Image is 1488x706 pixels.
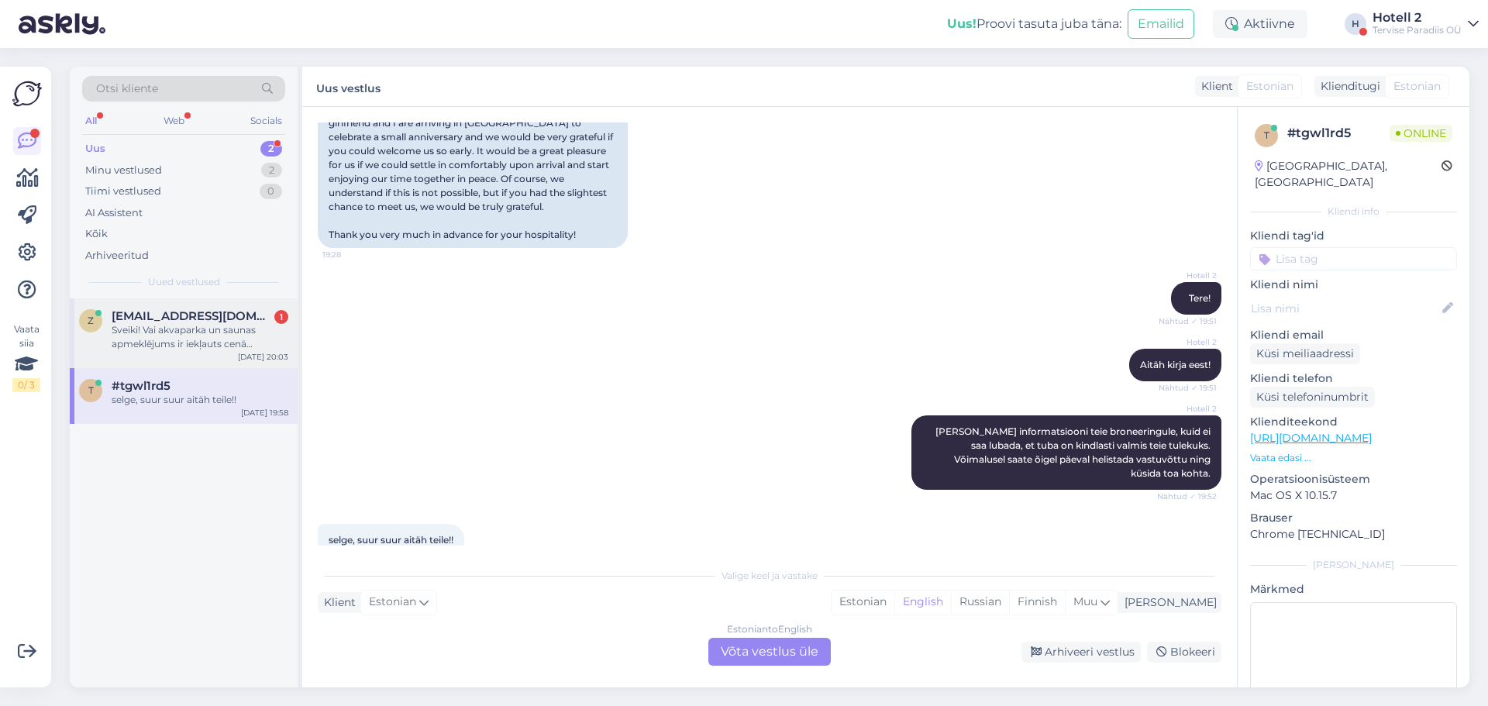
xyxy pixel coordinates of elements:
div: Tervise Paradiis OÜ [1373,24,1462,36]
div: Blokeeri [1147,642,1221,663]
span: selge, suur suur aitäh teile!! [329,534,453,546]
div: AI Assistent [85,205,143,221]
p: Kliendi email [1250,327,1457,343]
p: Kliendi telefon [1250,370,1457,387]
div: Arhiveeritud [85,248,149,263]
div: 0 / 3 [12,378,40,392]
span: 19:28 [322,249,381,260]
span: Online [1390,125,1452,142]
div: Kliendi info [1250,205,1457,219]
div: H [1345,13,1366,35]
p: Operatsioonisüsteem [1250,471,1457,487]
div: All [82,111,100,131]
img: Askly Logo [12,79,42,108]
span: Estonian [369,594,416,611]
div: 0 [260,184,282,199]
div: Sveiki! Vai akvaparka un saunas apmeklējums ir iekļauts cenā nakšņojot no svētdienas līdz otrdien... [112,323,288,351]
div: Võta vestlus üle [708,638,831,666]
div: Russian [951,591,1009,614]
p: Brauser [1250,510,1457,526]
div: Socials [247,111,285,131]
div: Küsi meiliaadressi [1250,343,1360,364]
span: Nähtud ✓ 19:51 [1159,315,1217,327]
span: Estonian [1246,78,1293,95]
span: [PERSON_NAME] informatsiooni teie broneeringule, kuid ei saa lubada, et tuba on kindlasti valmis ... [935,425,1213,479]
div: Hello, dear Terviseparadiisi team I have a reservation with you (EE330615, in the name of [PERSON... [318,12,628,248]
div: [PERSON_NAME] [1250,558,1457,572]
span: Uued vestlused [148,275,220,289]
div: [GEOGRAPHIC_DATA], [GEOGRAPHIC_DATA] [1255,158,1441,191]
span: z [88,315,94,326]
span: #tgwl1rd5 [112,379,170,393]
span: Hotell 2 [1159,270,1217,281]
span: zanda.jurgevica@gmail.com [112,309,273,323]
div: Tiimi vestlused [85,184,161,199]
div: Klienditugi [1314,78,1380,95]
p: Chrome [TECHNICAL_ID] [1250,526,1457,542]
div: 2 [260,141,282,157]
span: Hotell 2 [1159,336,1217,348]
div: Arhiveeri vestlus [1021,642,1141,663]
div: Aktiivne [1213,10,1307,38]
div: Web [160,111,188,131]
div: [DATE] 20:03 [238,351,288,363]
span: Nähtud ✓ 19:52 [1157,491,1217,502]
div: [DATE] 19:58 [241,407,288,418]
span: Aitäh kirja eest! [1140,359,1211,370]
p: Kliendi tag'id [1250,228,1457,244]
span: Estonian [1393,78,1441,95]
p: Mac OS X 10.15.7 [1250,487,1457,504]
div: Kõik [85,226,108,242]
div: Estonian [832,591,894,614]
span: Hotell 2 [1159,403,1217,415]
div: Vaata siia [12,322,40,392]
div: [PERSON_NAME] [1118,594,1217,611]
div: Klient [1195,78,1233,95]
span: Nähtud ✓ 19:51 [1159,382,1217,394]
p: Märkmed [1250,581,1457,598]
input: Lisa tag [1250,247,1457,270]
div: Valige keel ja vastake [318,569,1221,583]
button: Emailid [1128,9,1194,39]
span: Muu [1073,594,1097,608]
input: Lisa nimi [1251,300,1439,317]
div: Hotell 2 [1373,12,1462,24]
div: Estonian to English [727,622,812,636]
span: Otsi kliente [96,81,158,97]
div: Minu vestlused [85,163,162,178]
p: Vaata edasi ... [1250,451,1457,465]
b: Uus! [947,16,976,31]
div: # tgwl1rd5 [1287,124,1390,143]
div: Finnish [1009,591,1065,614]
a: [URL][DOMAIN_NAME] [1250,431,1372,445]
div: Proovi tasuta juba täna: [947,15,1121,33]
div: English [894,591,951,614]
span: t [1264,129,1269,141]
div: selge, suur suur aitäh teile!! [112,393,288,407]
div: Küsi telefoninumbrit [1250,387,1375,408]
div: Uus [85,141,105,157]
div: Klient [318,594,356,611]
p: Klienditeekond [1250,414,1457,430]
div: 2 [261,163,282,178]
label: Uus vestlus [316,76,381,97]
p: Kliendi nimi [1250,277,1457,293]
div: 1 [274,310,288,324]
span: Tere! [1189,292,1211,304]
a: Hotell 2Tervise Paradiis OÜ [1373,12,1479,36]
span: t [88,384,94,396]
